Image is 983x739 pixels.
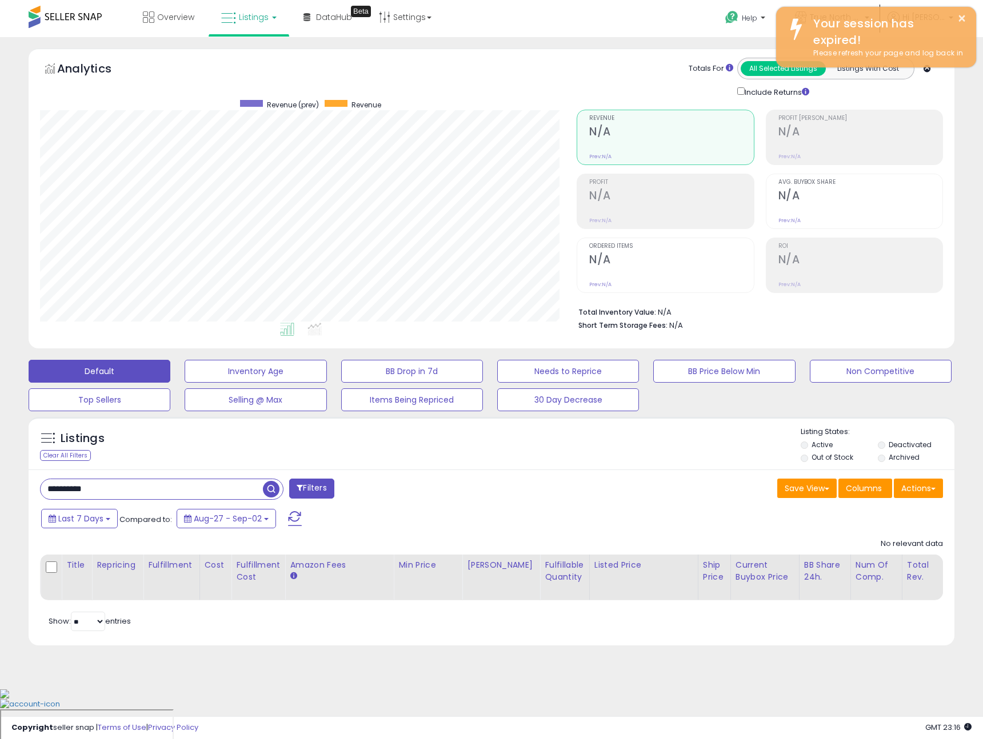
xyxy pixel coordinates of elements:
[703,559,726,583] div: Ship Price
[846,483,882,494] span: Columns
[838,479,892,498] button: Columns
[689,63,733,74] div: Totals For
[801,427,954,437] p: Listing States:
[578,304,934,318] li: N/A
[58,513,103,524] span: Last 7 Days
[29,360,170,383] button: Default
[467,559,535,571] div: [PERSON_NAME]
[812,440,833,449] label: Active
[778,125,942,140] h2: N/A
[810,360,952,383] button: Non Competitive
[341,388,483,411] button: Items Being Repriced
[177,509,276,528] button: Aug-27 - Sep-02
[119,514,172,525] span: Compared to:
[589,115,753,122] span: Revenue
[778,217,801,224] small: Prev: N/A
[341,360,483,383] button: BB Drop in 7d
[889,452,920,462] label: Archived
[778,115,942,122] span: Profit [PERSON_NAME]
[185,388,326,411] button: Selling @ Max
[856,559,897,583] div: Num of Comp.
[804,559,846,583] div: BB Share 24h.
[236,559,280,583] div: Fulfillment Cost
[716,2,777,37] a: Help
[578,307,656,317] b: Total Inventory Value:
[589,189,753,204] h2: N/A
[66,559,87,571] div: Title
[49,616,131,626] span: Show: entries
[589,243,753,250] span: Ordered Items
[894,479,943,498] button: Actions
[290,571,297,581] small: Amazon Fees.
[157,11,194,23] span: Overview
[589,153,612,160] small: Prev: N/A
[497,388,639,411] button: 30 Day Decrease
[881,539,943,549] div: No relevant data
[778,189,942,204] h2: N/A
[907,559,949,583] div: Total Rev.
[669,320,683,331] span: N/A
[185,360,326,383] button: Inventory Age
[812,452,853,462] label: Out of Stock
[778,281,801,288] small: Prev: N/A
[148,559,194,571] div: Fulfillment
[589,179,753,186] span: Profit
[778,253,942,268] h2: N/A
[29,388,170,411] button: Top Sellers
[825,61,910,76] button: Listings With Cost
[239,11,269,23] span: Listings
[351,6,371,17] div: Tooltip anchor
[777,479,837,498] button: Save View
[778,243,942,250] span: ROI
[578,320,668,330] b: Short Term Storage Fees:
[205,559,227,571] div: Cost
[805,15,968,48] div: Your session has expired!
[741,61,826,76] button: All Selected Listings
[589,253,753,268] h2: N/A
[778,179,942,186] span: Avg. Buybox Share
[97,559,138,571] div: Repricing
[889,440,932,449] label: Deactivated
[40,450,91,461] div: Clear All Filters
[725,10,739,25] i: Get Help
[351,100,381,110] span: Revenue
[398,559,457,571] div: Min Price
[497,360,639,383] button: Needs to Reprice
[742,13,757,23] span: Help
[778,153,801,160] small: Prev: N/A
[290,559,389,571] div: Amazon Fees
[736,559,794,583] div: Current Buybox Price
[957,11,966,26] button: ×
[316,11,352,23] span: DataHub
[545,559,584,583] div: Fulfillable Quantity
[594,559,693,571] div: Listed Price
[61,431,105,447] h5: Listings
[589,281,612,288] small: Prev: N/A
[194,513,262,524] span: Aug-27 - Sep-02
[729,85,823,98] div: Include Returns
[805,48,968,59] div: Please refresh your page and log back in
[289,479,334,499] button: Filters
[589,217,612,224] small: Prev: N/A
[589,125,753,140] h2: N/A
[41,509,118,528] button: Last 7 Days
[653,360,795,383] button: BB Price Below Min
[57,61,134,79] h5: Analytics
[267,100,319,110] span: Revenue (prev)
